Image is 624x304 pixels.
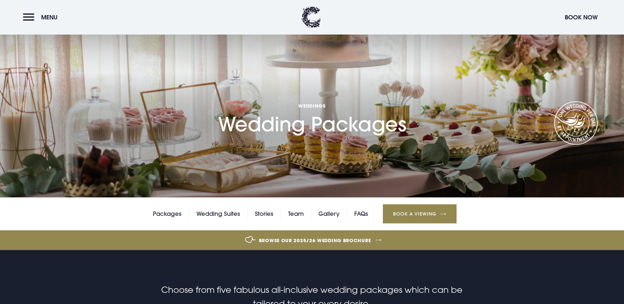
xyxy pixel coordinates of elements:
a: FAQs [354,209,368,219]
a: Team [288,209,304,219]
a: Gallery [318,209,339,219]
a: Packages [153,209,182,219]
span: Weddings [218,103,406,109]
a: Book a Viewing [383,204,457,223]
a: Wedding Suites [196,209,240,219]
img: Clandeboye Lodge [301,7,321,28]
a: Stories [255,209,273,219]
button: Menu [23,10,61,24]
button: Book Now [562,10,601,24]
span: Menu [41,13,58,21]
h1: Wedding Packages [218,65,406,136]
